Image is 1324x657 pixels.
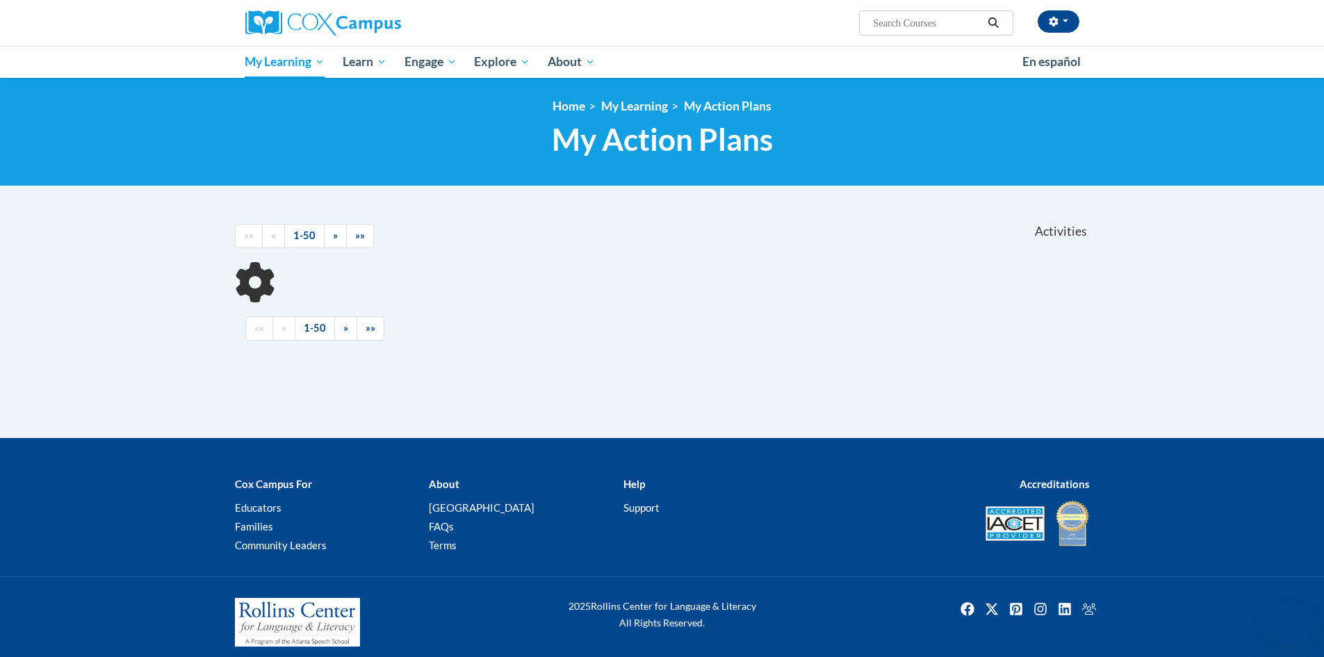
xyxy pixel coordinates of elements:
span: « [271,229,276,241]
a: My Action Plans [684,99,771,113]
a: Begining [245,316,273,341]
span: My Action Plans [552,121,773,158]
a: Next [334,316,357,341]
a: Educators [235,501,281,514]
a: Next [324,224,347,248]
span: » [333,229,338,241]
img: Cox Campus [245,10,401,35]
a: En español [1013,47,1090,76]
img: Facebook icon [956,598,979,620]
a: Engage [395,46,466,78]
span: Learn [343,54,386,70]
span: »» [355,229,365,241]
span: About [548,54,595,70]
a: Linkedin [1054,598,1076,620]
a: Community Leaders [235,539,327,551]
a: 1-50 [284,224,325,248]
span: Explore [474,54,530,70]
span: «« [244,229,254,241]
a: End [357,316,384,341]
a: Explore [465,46,539,78]
a: About [539,46,604,78]
a: Support [623,501,660,514]
img: Twitter icon [981,598,1003,620]
div: Rollins Center for Language & Literacy All Rights Reserved. [516,598,808,631]
span: « [281,322,286,334]
b: Help [623,478,645,490]
span: My Learning [245,54,325,70]
img: IDA® Accredited [1055,499,1090,548]
span: «« [254,322,264,334]
button: Account Settings [1038,10,1079,33]
a: Home [553,99,585,113]
button: Search [983,15,1004,31]
a: Previous [262,224,285,248]
img: Pinterest icon [1005,598,1027,620]
b: About [429,478,459,490]
img: Facebook group icon [1078,598,1100,620]
a: Instagram [1029,598,1052,620]
span: » [343,322,348,334]
a: Begining [235,224,263,248]
iframe: Button to launch messaging window [1268,601,1313,646]
a: End [346,224,374,248]
span: »» [366,322,375,334]
a: Pinterest [1005,598,1027,620]
b: Accreditations [1020,478,1090,490]
a: Families [235,520,273,533]
b: Cox Campus For [235,478,312,490]
a: Cox Campus [245,10,509,35]
a: Facebook Group [1078,598,1100,620]
img: Accredited IACET® Provider [986,506,1045,541]
a: Terms [429,539,457,551]
input: Search Courses [872,15,983,31]
a: My Learning [601,99,668,113]
span: Engage [404,54,457,70]
img: Rollins Center for Language & Literacy - A Program of the Atlanta Speech School [235,598,360,647]
a: My Learning [236,46,334,78]
a: FAQs [429,520,454,533]
a: 1-50 [295,316,335,341]
span: En español [1022,54,1081,69]
a: [GEOGRAPHIC_DATA] [429,501,534,514]
a: Facebook [956,598,979,620]
span: 2025 [569,600,591,612]
img: LinkedIn icon [1054,598,1076,620]
a: Learn [334,46,395,78]
span: Activities [1035,224,1087,239]
div: Main menu [224,46,1100,78]
a: Previous [272,316,295,341]
a: Twitter [981,598,1003,620]
img: Instagram icon [1029,598,1052,620]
